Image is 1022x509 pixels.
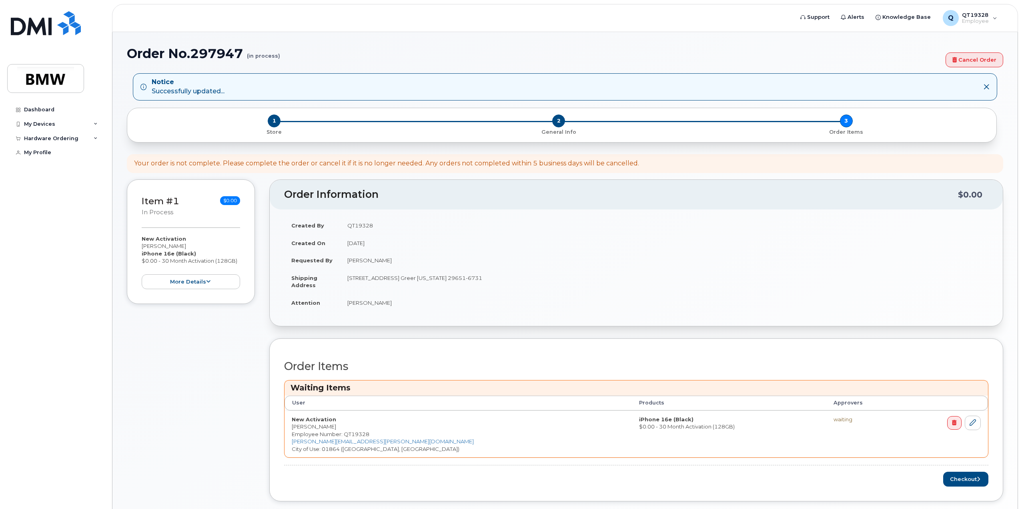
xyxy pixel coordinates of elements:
th: User [285,396,632,410]
td: QT19328 [340,217,988,234]
h1: Order No.297947 [127,46,942,60]
a: Item #1 [142,195,179,207]
td: [PERSON_NAME] [340,251,988,269]
strong: Notice [152,78,224,87]
strong: iPhone 16e (Black) [142,250,196,257]
td: [STREET_ADDRESS] Greer [US_STATE] 29651-6731 [340,269,988,294]
td: [DATE] [340,234,988,252]
h3: Waiting Items [291,382,982,393]
div: $0.00 [958,187,982,202]
strong: New Activation [142,235,186,242]
div: Your order is not complete. Please complete the order or cancel it if it is no longer needed. Any... [134,159,639,168]
th: Products [632,396,826,410]
strong: New Activation [292,416,336,422]
a: 2 General Info [415,127,703,136]
div: [PERSON_NAME] $0.00 - 30 Month Activation (128GB) [142,235,240,289]
span: 2 [552,115,565,127]
button: Checkout [943,472,988,487]
a: [PERSON_NAME][EMAIL_ADDRESS][PERSON_NAME][DOMAIN_NAME] [292,438,474,445]
p: General Info [418,129,699,136]
h2: Order Information [284,189,958,200]
td: [PERSON_NAME] [340,294,988,312]
td: $0.00 - 30 Month Activation (128GB) [632,410,826,458]
strong: iPhone 16e (Black) [639,416,693,422]
td: [PERSON_NAME] City of Use: 01864 ([GEOGRAPHIC_DATA], [GEOGRAPHIC_DATA]) [285,410,632,458]
strong: Requested By [291,257,333,264]
small: (in process) [247,46,280,59]
strong: Attention [291,300,320,306]
div: waiting [834,416,896,423]
span: Employee Number: QT19328 [292,431,369,437]
div: Successfully updated... [152,78,224,96]
strong: Created By [291,222,324,229]
small: in process [142,209,173,216]
a: Cancel Order [946,52,1003,67]
h2: Order Items [284,360,988,372]
a: 1 Store [134,127,415,136]
th: Approvers [826,396,904,410]
span: $0.00 [220,196,240,205]
button: more details [142,274,240,289]
strong: Created On [291,240,325,246]
p: Store [137,129,412,136]
strong: Shipping Address [291,275,317,289]
span: 1 [268,115,281,127]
